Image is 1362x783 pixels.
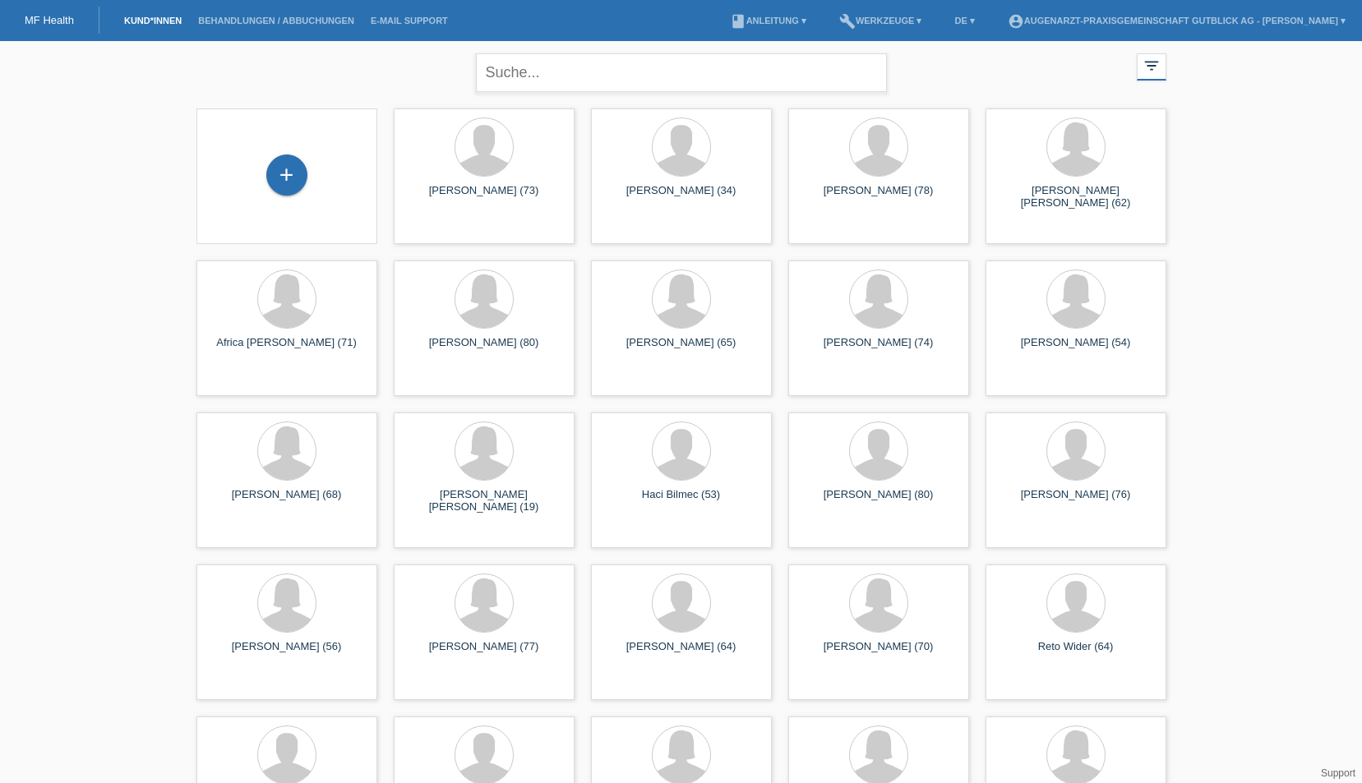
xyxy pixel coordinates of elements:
div: [PERSON_NAME] (80) [801,488,956,514]
div: [PERSON_NAME] [PERSON_NAME] (19) [407,488,561,514]
input: Suche... [476,53,887,92]
div: [PERSON_NAME] (76) [999,488,1153,514]
div: [PERSON_NAME] (74) [801,336,956,362]
i: build [839,13,856,30]
div: [PERSON_NAME] (70) [801,640,956,666]
i: filter_list [1143,57,1161,75]
a: E-Mail Support [362,16,456,25]
div: [PERSON_NAME] (34) [604,184,759,210]
a: Behandlungen / Abbuchungen [190,16,362,25]
div: Haci Bilmec (53) [604,488,759,514]
a: bookAnleitung ▾ [722,16,815,25]
div: [PERSON_NAME] (65) [604,336,759,362]
div: [PERSON_NAME] (80) [407,336,561,362]
div: [PERSON_NAME] (54) [999,336,1153,362]
div: [PERSON_NAME] (64) [604,640,759,666]
a: Support [1321,767,1355,779]
a: buildWerkzeuge ▾ [831,16,930,25]
div: Reto Wider (64) [999,640,1153,666]
div: [PERSON_NAME] (68) [210,488,364,514]
a: account_circleAugenarzt-Praxisgemeinschaft Gutblick AG - [PERSON_NAME] ▾ [1000,16,1354,25]
i: book [730,13,746,30]
div: [PERSON_NAME] (77) [407,640,561,666]
a: Kund*innen [116,16,190,25]
div: [PERSON_NAME] (78) [801,184,956,210]
a: MF Health [25,14,74,26]
div: Kund*in hinzufügen [267,161,307,189]
div: Africa [PERSON_NAME] (71) [210,336,364,362]
div: [PERSON_NAME] [PERSON_NAME] (62) [999,184,1153,210]
i: account_circle [1008,13,1024,30]
div: [PERSON_NAME] (73) [407,184,561,210]
div: [PERSON_NAME] (56) [210,640,364,666]
a: DE ▾ [946,16,982,25]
